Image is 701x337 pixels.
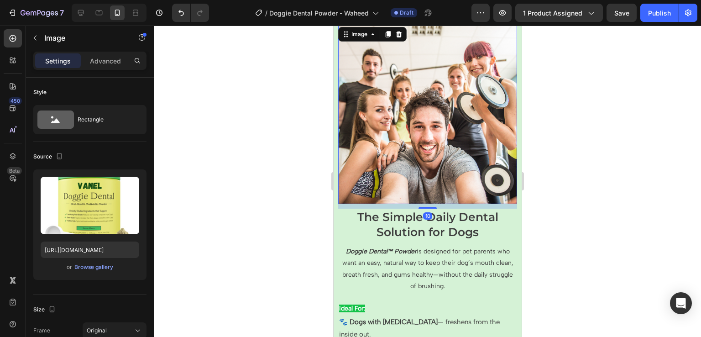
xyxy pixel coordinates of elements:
span: Original [87,326,107,335]
p: Image [44,32,122,43]
p: is designed for pet parents who want an easy, natural way to keep their dog’s mouth clean, breath... [5,220,183,266]
iframe: Design area [334,26,522,337]
div: 10 [89,187,99,194]
strong: Doggie Dental™ Powder [12,222,83,230]
button: 7 [4,4,68,22]
div: Style [33,88,47,96]
span: / [265,8,267,18]
div: Browse gallery [74,263,113,271]
button: 1 product assigned [515,4,603,22]
div: Size [33,304,58,316]
p: 7 [60,7,64,18]
span: Save [614,9,629,17]
span: Doggie Dental Powder - Waheed [269,8,369,18]
span: The Simple Daily Dental Solution for Dogs [24,184,165,213]
div: Beta [7,167,22,174]
span: or [67,262,72,273]
label: Frame [33,326,50,335]
span: Draft [400,9,413,17]
input: https://example.com/image.jpg [41,242,139,258]
p: — freshens from the inside out. [5,290,183,315]
p: Advanced [90,56,121,66]
div: Open Intercom Messenger [670,292,692,314]
span: Ideal For: [5,279,31,287]
p: Settings [45,56,71,66]
div: Publish [648,8,671,18]
button: Save [607,4,637,22]
div: Rectangle [78,109,133,130]
button: Publish [640,4,679,22]
span: 1 product assigned [523,8,582,18]
img: preview-image [41,177,139,234]
div: Undo/Redo [172,4,209,22]
button: Browse gallery [74,263,114,272]
div: Image [16,5,36,13]
div: Source [33,151,65,163]
strong: 🐾 Dogs with [MEDICAL_DATA] [5,292,104,300]
div: 450 [9,97,22,105]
